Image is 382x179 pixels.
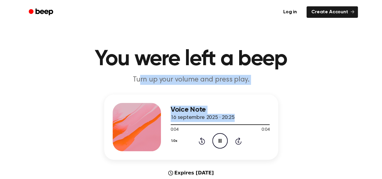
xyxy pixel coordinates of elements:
span: 16 septembre 2025 · 20:25 [171,115,235,120]
span: 0:04 [262,127,269,133]
button: 1.0x [171,136,180,146]
span: 0:04 [171,127,178,133]
p: Turn up your volume and press play. [75,75,307,85]
h1: You were left a beep [37,48,346,70]
a: Create Account [307,6,358,18]
a: Beep [24,6,59,18]
div: Expires [DATE] [168,169,214,177]
h3: Voice Note [171,106,270,114]
a: Log in [277,5,303,19]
